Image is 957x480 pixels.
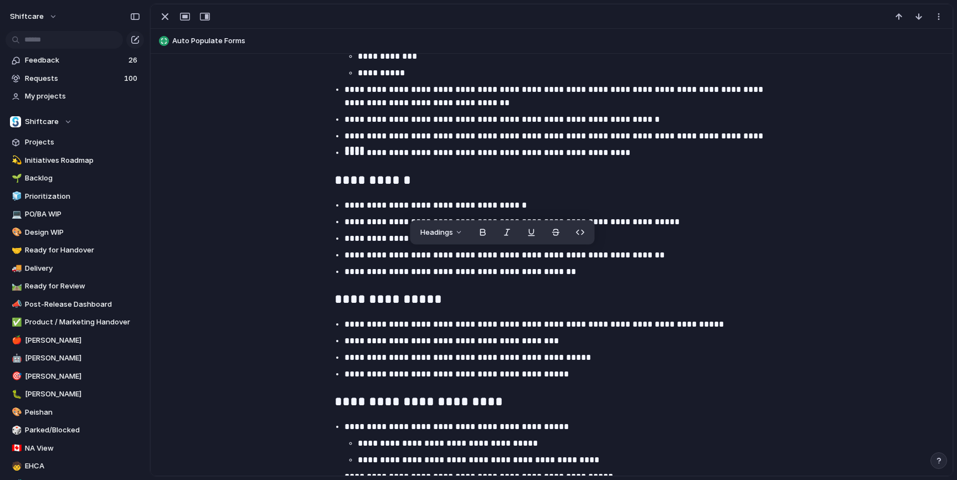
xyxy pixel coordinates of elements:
[6,386,144,402] a: 🐛[PERSON_NAME]
[10,389,21,400] button: 🐛
[12,406,19,419] div: 🎨
[12,370,19,383] div: 🎯
[6,440,144,457] a: 🇨🇦NA View
[25,335,140,346] span: [PERSON_NAME]
[6,278,144,295] a: 🛤️Ready for Review
[6,332,144,349] div: 🍎[PERSON_NAME]
[10,173,21,184] button: 🌱
[12,388,19,401] div: 🐛
[12,280,19,293] div: 🛤️
[12,460,19,473] div: 🧒
[10,371,21,382] button: 🎯
[12,244,19,257] div: 🤝
[25,73,121,84] span: Requests
[6,422,144,438] a: 🎲Parked/Blocked
[6,88,144,105] a: My projects
[25,281,140,292] span: Ready for Review
[420,227,453,238] span: Headings
[25,91,140,102] span: My projects
[10,425,21,436] button: 🎲
[6,224,144,241] a: 🎨Design WIP
[12,172,19,185] div: 🌱
[25,371,140,382] span: [PERSON_NAME]
[6,52,144,69] a: Feedback26
[6,296,144,313] a: 📣Post-Release Dashboard
[25,191,140,202] span: Prioritization
[10,335,21,346] button: 🍎
[12,424,19,437] div: 🎲
[25,353,140,364] span: [PERSON_NAME]
[25,443,140,454] span: NA View
[10,11,44,22] span: shiftcare
[12,262,19,275] div: 🚚
[6,368,144,385] a: 🎯[PERSON_NAME]
[10,227,21,238] button: 🎨
[25,137,140,148] span: Projects
[12,352,19,365] div: 🤖
[25,116,59,127] span: Shiftcare
[414,224,470,241] button: Headings
[25,227,140,238] span: Design WIP
[10,317,21,328] button: ✅
[10,407,21,418] button: 🎨
[10,299,21,310] button: 📣
[12,334,19,347] div: 🍎
[25,155,140,166] span: Initiatives Roadmap
[6,170,144,187] a: 🌱Backlog
[10,263,21,274] button: 🚚
[6,188,144,205] div: 🧊Prioritization
[156,32,948,50] button: Auto Populate Forms
[12,208,19,221] div: 💻
[25,389,140,400] span: [PERSON_NAME]
[10,191,21,202] button: 🧊
[6,113,144,130] button: Shiftcare
[6,242,144,259] a: 🤝Ready for Handover
[6,260,144,277] a: 🚚Delivery
[6,152,144,169] a: 💫Initiatives Roadmap
[6,206,144,223] a: 💻PO/BA WIP
[6,404,144,421] div: 🎨Peishan
[12,190,19,203] div: 🧊
[25,55,125,66] span: Feedback
[10,353,21,364] button: 🤖
[10,443,21,454] button: 🇨🇦
[10,155,21,166] button: 💫
[25,173,140,184] span: Backlog
[172,35,948,47] span: Auto Populate Forms
[6,70,144,87] a: Requests100
[25,425,140,436] span: Parked/Blocked
[25,245,140,256] span: Ready for Handover
[12,442,19,455] div: 🇨🇦
[25,407,140,418] span: Peishan
[25,209,140,220] span: PO/BA WIP
[6,458,144,474] a: 🧒EHCA
[6,314,144,331] a: ✅Product / Marketing Handover
[10,281,21,292] button: 🛤️
[6,350,144,367] a: 🤖[PERSON_NAME]
[124,73,140,84] span: 100
[25,263,140,274] span: Delivery
[12,226,19,239] div: 🎨
[25,461,140,472] span: EHCA
[12,316,19,329] div: ✅
[12,154,19,167] div: 💫
[5,8,63,25] button: shiftcare
[10,245,21,256] button: 🤝
[25,317,140,328] span: Product / Marketing Handover
[25,299,140,310] span: Post-Release Dashboard
[6,134,144,151] a: Projects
